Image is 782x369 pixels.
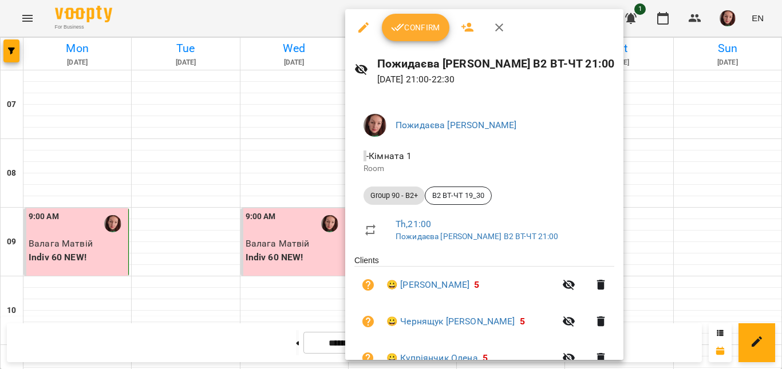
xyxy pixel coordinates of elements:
[364,114,386,137] img: 09dce9ce98c38e7399589cdc781be319.jpg
[354,308,382,335] button: Unpaid. Bill the attendance?
[377,55,615,73] h6: Пожидаєва [PERSON_NAME] В2 ВТ-ЧТ 21:00
[520,316,525,327] span: 5
[364,163,605,174] p: Room
[364,191,425,201] span: Group 90 - B2+
[396,219,431,229] a: Th , 21:00
[354,271,382,299] button: Unpaid. Bill the attendance?
[391,21,440,34] span: Confirm
[474,279,479,290] span: 5
[396,232,559,241] a: Пожидаєва [PERSON_NAME] В2 ВТ-ЧТ 21:00
[386,351,478,365] a: 😀 Купріянчик Олена
[382,14,449,41] button: Confirm
[377,73,615,86] p: [DATE] 21:00 - 22:30
[425,187,492,205] div: В2 ВТ-ЧТ 19_30
[483,352,488,363] span: 5
[364,150,414,161] span: - Кімната 1
[386,315,515,328] a: 😀 Чернящук [PERSON_NAME]
[425,191,491,201] span: В2 ВТ-ЧТ 19_30
[396,120,516,130] a: Пожидаєва [PERSON_NAME]
[386,278,469,292] a: 😀 [PERSON_NAME]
